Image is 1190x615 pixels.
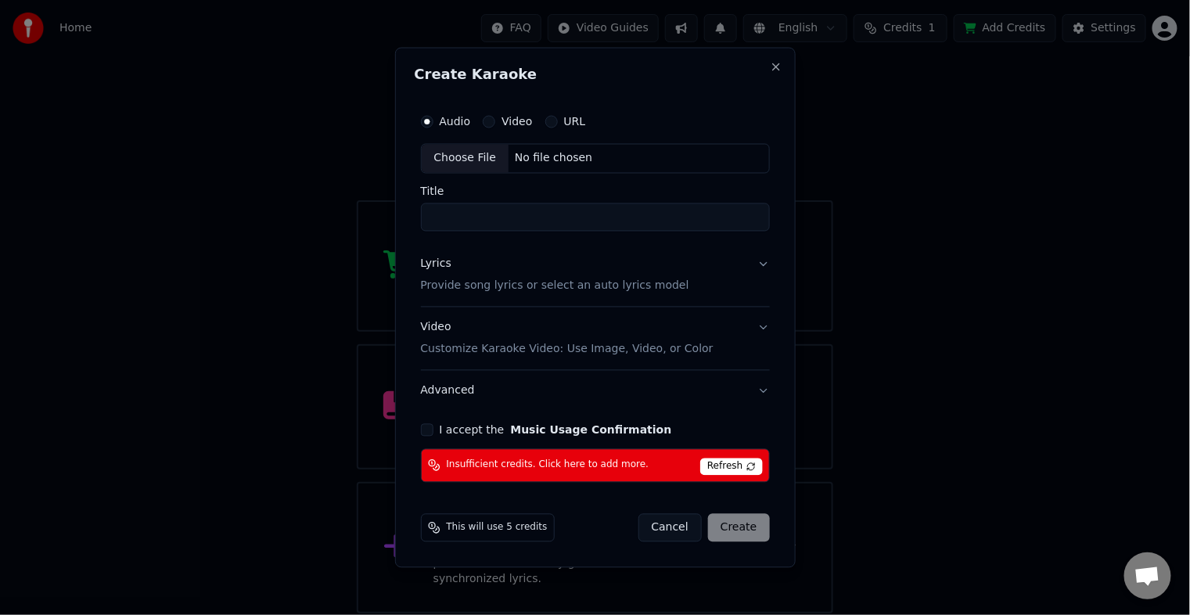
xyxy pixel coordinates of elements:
label: Video [502,117,532,128]
button: LyricsProvide song lyrics or select an auto lyrics model [421,244,770,307]
div: Lyrics [421,257,451,272]
button: Cancel [638,513,702,541]
span: This will use 5 credits [447,521,548,534]
div: No file chosen [509,151,599,167]
h2: Create Karaoke [415,67,776,81]
button: I accept the [510,424,671,435]
p: Customize Karaoke Video: Use Image, Video, or Color [421,341,714,357]
button: Advanced [421,370,770,411]
div: Video [421,320,714,358]
label: I accept the [440,424,672,435]
span: Insufficient credits. Click here to add more. [447,459,649,472]
button: VideoCustomize Karaoke Video: Use Image, Video, or Color [421,307,770,370]
span: Refresh [700,458,762,475]
p: Provide song lyrics or select an auto lyrics model [421,279,689,294]
label: Audio [440,117,471,128]
label: URL [564,117,586,128]
label: Title [421,186,770,197]
div: Choose File [422,145,509,173]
